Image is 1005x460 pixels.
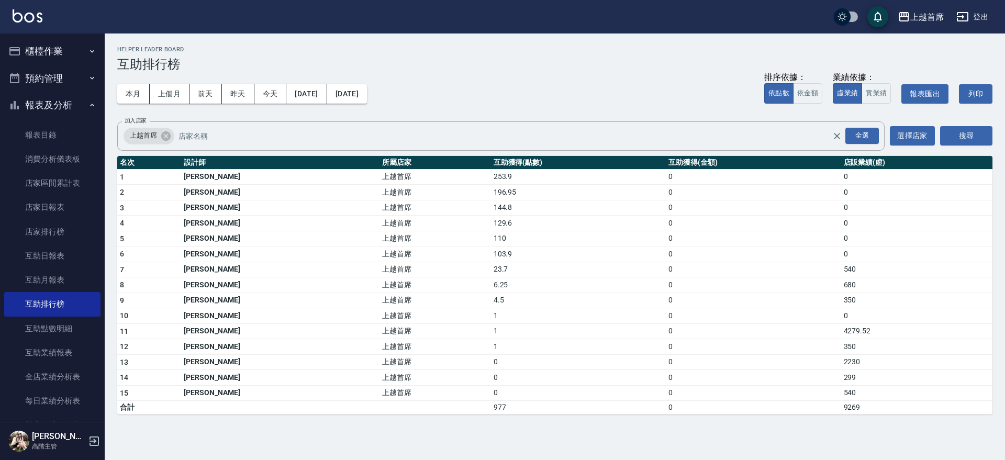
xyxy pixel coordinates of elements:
[181,169,379,185] td: [PERSON_NAME]
[379,277,490,293] td: 上越首席
[120,373,129,382] span: 14
[120,389,129,397] span: 15
[491,339,666,355] td: 1
[4,65,100,92] button: 預約管理
[13,9,42,23] img: Logo
[862,83,891,104] button: 實業績
[4,389,100,413] a: 每日業績分析表
[666,246,841,262] td: 0
[841,354,992,370] td: 2230
[120,296,124,305] span: 9
[491,277,666,293] td: 6.25
[666,323,841,339] td: 0
[491,401,666,414] td: 977
[666,185,841,200] td: 0
[666,262,841,277] td: 0
[491,156,666,170] th: 互助獲得(點數)
[841,156,992,170] th: 店販業績(虛)
[124,130,163,141] span: 上越首席
[764,83,794,104] button: 依點數
[32,442,85,451] p: 高階主管
[4,171,100,195] a: 店家區間累計表
[841,323,992,339] td: 4279.52
[841,370,992,386] td: 299
[120,234,124,243] span: 5
[833,83,862,104] button: 虛業績
[150,84,189,104] button: 上個月
[8,431,29,452] img: Person
[181,370,379,386] td: [PERSON_NAME]
[952,7,992,27] button: 登出
[379,216,490,231] td: 上越首席
[176,127,851,145] input: 店家名稱
[841,216,992,231] td: 0
[181,216,379,231] td: [PERSON_NAME]
[841,277,992,293] td: 680
[181,339,379,355] td: [PERSON_NAME]
[32,431,85,442] h5: [PERSON_NAME]
[379,308,490,324] td: 上越首席
[222,84,254,104] button: 昨天
[4,123,100,147] a: 報表目錄
[491,246,666,262] td: 103.9
[120,265,124,274] span: 7
[379,262,490,277] td: 上越首席
[491,185,666,200] td: 196.95
[845,128,879,144] div: 全選
[4,341,100,365] a: 互助業績報表
[181,185,379,200] td: [PERSON_NAME]
[491,293,666,308] td: 4.5
[666,370,841,386] td: 0
[894,6,948,28] button: 上越首席
[867,6,888,27] button: save
[4,220,100,244] a: 店家排行榜
[379,246,490,262] td: 上越首席
[181,246,379,262] td: [PERSON_NAME]
[4,38,100,65] button: 櫃檯作業
[841,401,992,414] td: 9269
[181,277,379,293] td: [PERSON_NAME]
[4,292,100,316] a: 互助排行榜
[117,401,181,414] td: 合計
[120,342,129,351] span: 12
[491,262,666,277] td: 23.7
[120,311,129,320] span: 10
[793,83,822,104] button: 依金額
[666,216,841,231] td: 0
[4,244,100,268] a: 互助日報表
[841,339,992,355] td: 350
[189,84,222,104] button: 前天
[491,308,666,324] td: 1
[666,293,841,308] td: 0
[124,128,174,144] div: 上越首席
[841,169,992,185] td: 0
[764,72,822,83] div: 排序依據：
[666,385,841,401] td: 0
[841,293,992,308] td: 350
[181,262,379,277] td: [PERSON_NAME]
[181,385,379,401] td: [PERSON_NAME]
[379,169,490,185] td: 上越首席
[841,231,992,246] td: 0
[666,308,841,324] td: 0
[181,323,379,339] td: [PERSON_NAME]
[666,339,841,355] td: 0
[841,385,992,401] td: 540
[181,354,379,370] td: [PERSON_NAME]
[666,401,841,414] td: 0
[901,84,948,104] button: 報表匯出
[841,308,992,324] td: 0
[910,10,944,24] div: 上越首席
[379,370,490,386] td: 上越首席
[117,84,150,104] button: 本月
[841,246,992,262] td: 0
[4,413,100,437] a: 營業統計分析表
[254,84,287,104] button: 今天
[4,195,100,219] a: 店家日報表
[181,293,379,308] td: [PERSON_NAME]
[491,200,666,216] td: 144.8
[491,385,666,401] td: 0
[4,92,100,119] button: 報表及分析
[327,84,367,104] button: [DATE]
[120,219,124,227] span: 4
